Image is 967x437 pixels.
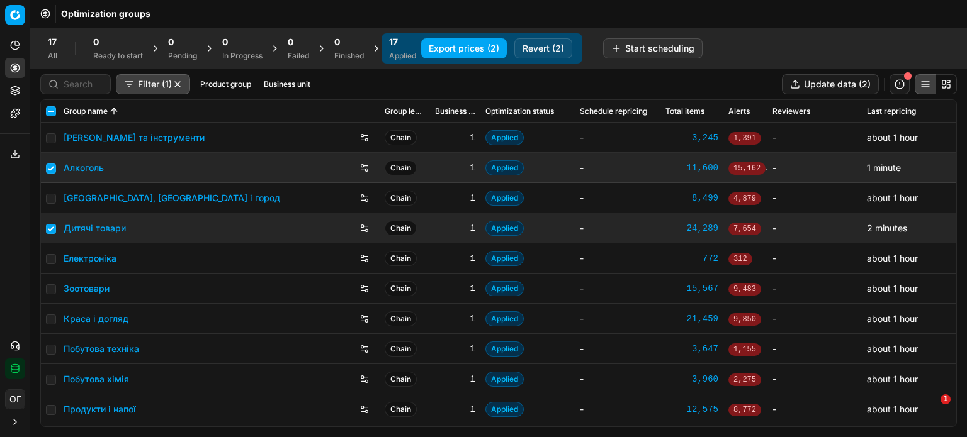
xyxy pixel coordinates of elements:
span: Chain [385,251,417,266]
span: Applied [485,372,524,387]
a: 3,647 [665,343,718,355]
span: 2,275 [728,373,761,386]
a: 3,245 [665,131,718,144]
td: - [575,213,660,243]
td: - [575,334,660,364]
a: 21,459 [665,313,718,325]
div: 1 [435,373,475,385]
button: Sorted by Group name ascending [108,105,120,118]
span: about 1 hour [867,404,918,414]
span: about 1 hour [867,283,918,294]
a: Зоотовари [64,282,110,295]
td: - [575,394,660,424]
a: 12,575 [665,403,718,416]
td: - [767,213,862,243]
span: 15,162 [728,162,766,175]
span: about 1 hour [867,192,918,203]
a: Побутова техніка [64,343,139,355]
button: Filter (1) [116,74,190,94]
span: Applied [485,191,524,206]
div: 1 [435,343,475,355]
span: 9,483 [728,283,761,296]
span: 4,879 [728,192,761,205]
span: Last repricing [867,106,916,116]
td: - [767,183,862,213]
span: Applied [485,402,524,417]
span: Business unit [435,106,475,116]
div: 1 [435,252,475,265]
a: Електроніка [64,252,116,265]
a: [PERSON_NAME] та інструменти [64,131,205,144]
div: Ready to start [93,51,143,61]
div: 1 [435,282,475,295]
a: 8,499 [665,192,718,204]
div: 1 [435,403,475,416]
button: Export prices (2) [421,38,507,58]
input: Search [64,78,103,91]
span: 0 [168,36,174,48]
div: In Progress [222,51,263,61]
span: Applied [485,221,524,236]
div: 1 [435,222,475,235]
div: Finished [334,51,364,61]
span: 17 [389,36,398,48]
span: Optimization status [485,106,554,116]
a: [GEOGRAPHIC_DATA], [GEOGRAPHIC_DATA] і город [64,192,280,204]
div: 15,567 [665,282,718,295]
span: Reviewers [772,106,810,116]
td: - [767,304,862,334]
span: Applied [485,160,524,175]
td: - [575,243,660,274]
div: 1 [435,162,475,174]
td: - [767,364,862,394]
span: Total items [665,106,704,116]
td: - [575,123,660,153]
td: - [575,183,660,213]
td: - [575,304,660,334]
td: - [575,153,660,183]
td: - [767,243,862,274]
div: Pending [168,51,197,61]
div: 24,289 [665,222,718,235]
a: Алкоголь [64,162,104,174]
span: Applied [485,341,524,357]
button: ОГ [5,389,25,409]
a: Продукти і напої [64,403,136,416]
span: Alerts [728,106,750,116]
button: Revert (2) [514,38,572,58]
button: Business unit [259,77,315,92]
a: 3,960 [665,373,718,385]
span: Chain [385,221,417,236]
td: - [767,274,862,304]
div: Applied [389,51,416,61]
span: 0 [288,36,293,48]
span: Group level [385,106,425,116]
div: 1 [435,131,475,144]
span: Chain [385,341,417,357]
span: Chain [385,130,417,145]
a: 11,600 [665,162,718,174]
span: 8,772 [728,404,761,416]
span: about 1 hour [867,313,918,324]
td: - [767,123,862,153]
span: Schedule repricing [580,106,647,116]
span: Applied [485,251,524,266]
a: 772 [665,252,718,265]
div: All [48,51,57,61]
span: Group name [64,106,108,116]
button: Start scheduling [603,38,703,58]
span: Chain [385,160,417,175]
span: 0 [334,36,340,48]
span: Optimization groups [61,8,150,20]
span: Chain [385,372,417,387]
span: Applied [485,311,524,326]
td: - [575,274,660,304]
span: Applied [485,130,524,145]
div: 1 [435,192,475,204]
a: Дитячі товари [64,222,126,235]
td: - [767,153,862,183]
